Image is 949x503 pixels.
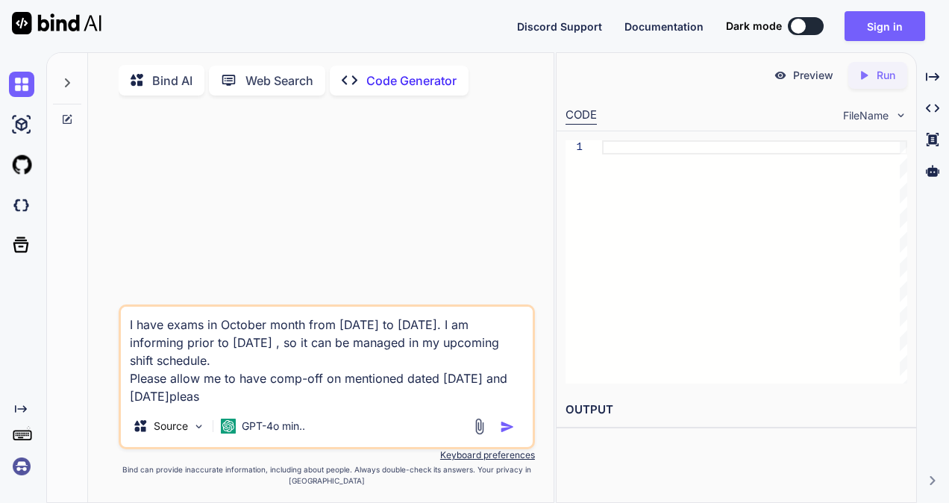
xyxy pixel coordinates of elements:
img: chat [9,72,34,97]
button: Discord Support [517,19,602,34]
textarea: I have exams in October month from [DATE] to [DATE]. I am informing prior to [DATE] , so it can b... [121,307,533,405]
img: chevron down [895,109,907,122]
button: Documentation [624,19,704,34]
div: 1 [566,140,583,154]
p: Preview [793,68,833,83]
img: githubLight [9,152,34,178]
p: Keyboard preferences [119,449,535,461]
img: attachment [471,418,488,435]
button: Sign in [845,11,925,41]
p: Run [877,68,895,83]
img: Bind AI [12,12,101,34]
span: Dark mode [726,19,782,34]
p: Web Search [245,72,313,90]
img: signin [9,454,34,479]
img: preview [774,69,787,82]
div: CODE [566,107,597,125]
p: Bind can provide inaccurate information, including about people. Always double-check its answers.... [119,464,535,487]
p: Code Generator [366,72,457,90]
p: GPT-4o min.. [242,419,305,434]
img: Pick Models [192,420,205,433]
img: GPT-4o mini [221,419,236,434]
p: Source [154,419,188,434]
span: Documentation [624,20,704,33]
span: FileName [843,108,889,123]
img: darkCloudIdeIcon [9,193,34,218]
span: Discord Support [517,20,602,33]
img: ai-studio [9,112,34,137]
img: icon [500,419,515,434]
p: Bind AI [152,72,192,90]
h2: OUTPUT [557,393,916,428]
